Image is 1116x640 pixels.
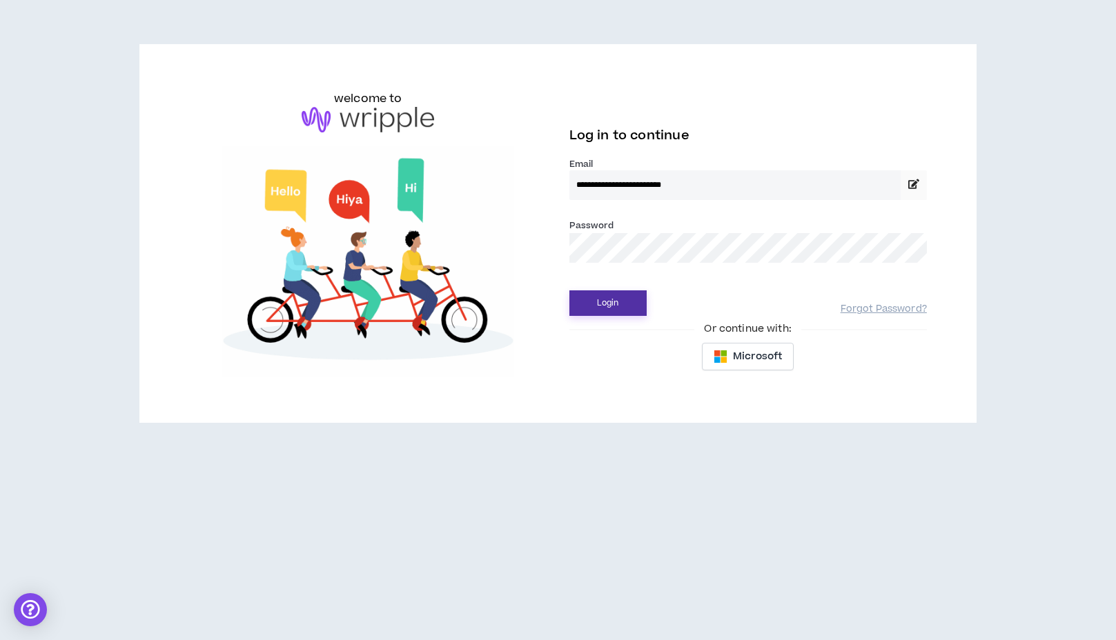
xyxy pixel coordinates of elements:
[841,303,927,316] a: Forgot Password?
[569,158,927,170] label: Email
[733,349,782,364] span: Microsoft
[189,146,547,377] img: Welcome to Wripple
[334,90,402,107] h6: welcome to
[14,593,47,626] div: Open Intercom Messenger
[702,343,794,370] button: Microsoft
[569,127,689,144] span: Log in to continue
[569,290,647,316] button: Login
[302,107,434,133] img: logo-brand.png
[569,219,614,232] label: Password
[694,321,801,337] span: Or continue with:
